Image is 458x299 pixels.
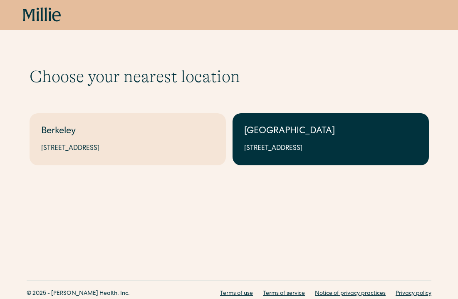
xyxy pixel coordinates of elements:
a: Berkeley[STREET_ADDRESS] [30,113,226,165]
div: [GEOGRAPHIC_DATA] [244,125,417,139]
div: [STREET_ADDRESS] [41,144,214,154]
div: [STREET_ADDRESS] [244,144,417,154]
a: Terms of use [220,289,253,298]
a: Notice of privacy practices [315,289,386,298]
a: Privacy policy [396,289,431,298]
div: © 2025 - [PERSON_NAME] Health, Inc. [27,289,130,298]
h1: Choose your nearest location [30,67,429,87]
div: Berkeley [41,125,214,139]
a: Terms of service [263,289,305,298]
a: [GEOGRAPHIC_DATA][STREET_ADDRESS] [233,113,429,165]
